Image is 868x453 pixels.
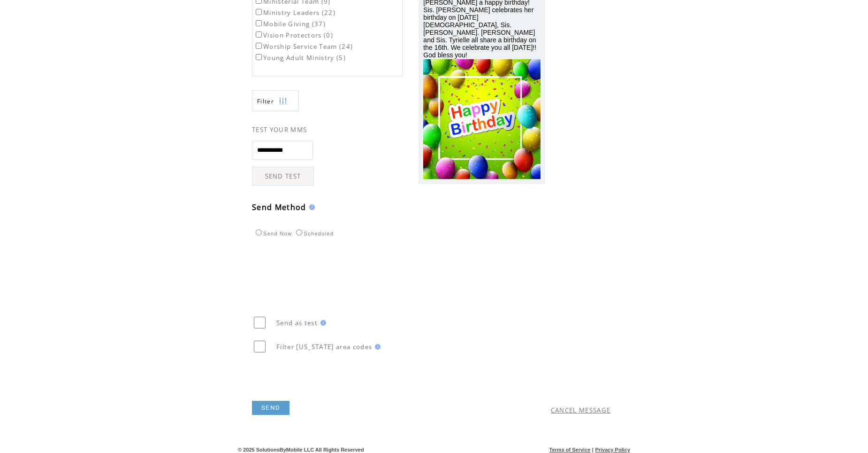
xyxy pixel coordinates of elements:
a: SEND TEST [252,167,314,186]
input: Send Now [256,229,262,235]
span: Filter [US_STATE] area codes [276,343,372,351]
a: Filter [252,90,299,111]
span: Show filters [257,97,274,105]
span: | [592,447,594,453]
input: Young Adult Ministry (5) [256,54,262,60]
a: SEND [252,401,289,415]
input: Scheduled [296,229,302,235]
label: Young Adult Ministry (5) [254,54,346,62]
a: Terms of Service [549,447,591,453]
img: help.gif [306,204,315,210]
label: Worship Service Team (24) [254,42,353,51]
a: CANCEL MESSAGE [551,406,611,414]
img: help.gif [318,320,326,326]
img: help.gif [372,344,381,350]
a: Privacy Policy [595,447,630,453]
span: © 2025 SolutionsByMobile LLC All Rights Reserved [238,447,364,453]
span: Send Method [252,202,306,212]
span: TEST YOUR MMS [252,125,307,134]
input: Vision Protectors (0) [256,31,262,38]
img: filters.png [279,91,287,112]
input: Ministry Leaders (22) [256,9,262,15]
input: Worship Service Team (24) [256,43,262,49]
label: Send Now [253,231,292,236]
label: Vision Protectors (0) [254,31,333,39]
label: Scheduled [294,231,334,236]
input: Mobile Giving (37) [256,20,262,26]
label: Mobile Giving (37) [254,20,326,28]
label: Ministry Leaders (22) [254,8,335,17]
span: Send as test [276,319,318,327]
